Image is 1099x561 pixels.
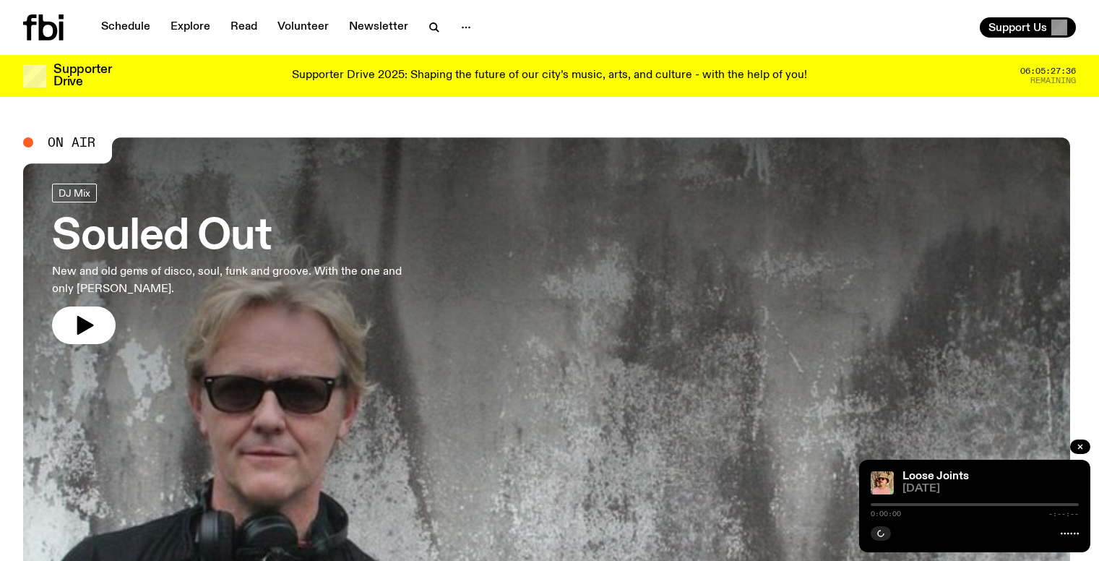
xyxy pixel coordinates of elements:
[48,136,95,149] span: On Air
[1048,510,1079,518] span: -:--:--
[292,69,807,82] p: Supporter Drive 2025: Shaping the future of our city’s music, arts, and culture - with the help o...
[902,484,1079,494] span: [DATE]
[222,17,266,38] a: Read
[980,17,1076,38] button: Support Us
[52,217,422,257] h3: Souled Out
[92,17,159,38] a: Schedule
[52,263,422,298] p: New and old gems of disco, soul, funk and groove. With the one and only [PERSON_NAME].
[988,21,1047,34] span: Support Us
[871,471,894,494] img: Tyson stands in front of a paperbark tree wearing orange sunglasses, a suede bucket hat and a pin...
[902,471,969,482] a: Loose Joints
[53,64,111,88] h3: Supporter Drive
[871,510,901,518] span: 0:00:00
[59,187,90,198] span: DJ Mix
[52,184,97,202] a: DJ Mix
[1030,77,1076,85] span: Remaining
[52,184,422,344] a: Souled OutNew and old gems of disco, soul, funk and groove. With the one and only [PERSON_NAME].
[162,17,219,38] a: Explore
[1020,67,1076,75] span: 06:05:27:36
[269,17,337,38] a: Volunteer
[340,17,417,38] a: Newsletter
